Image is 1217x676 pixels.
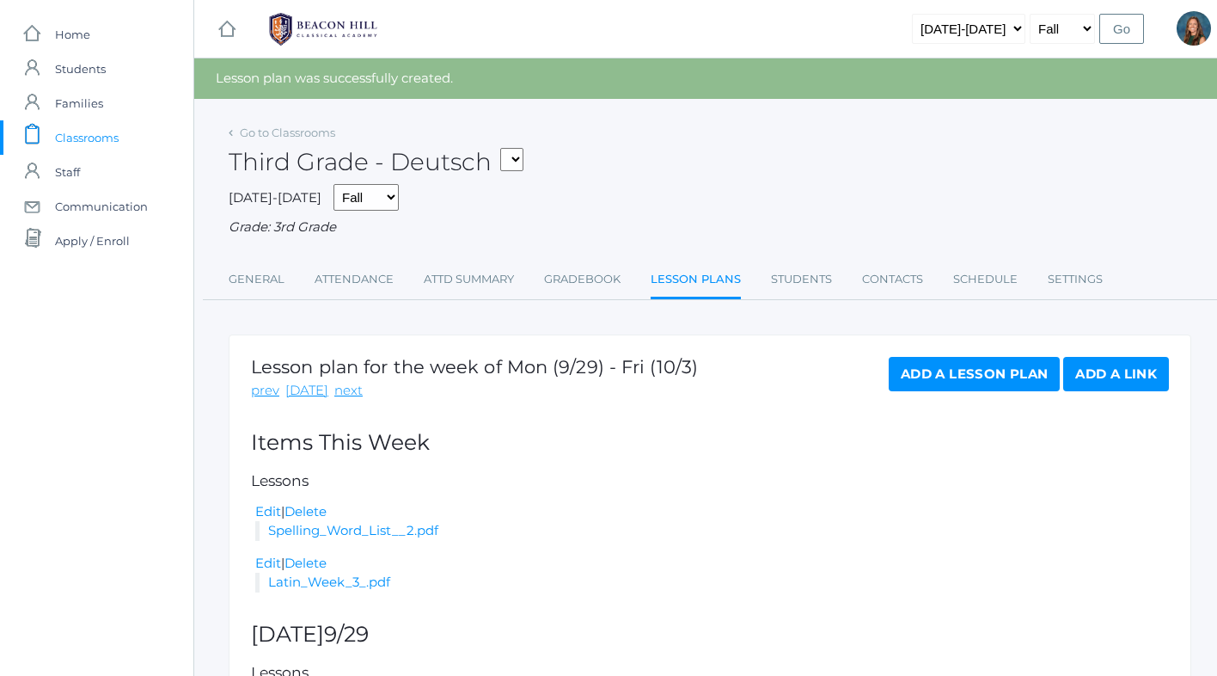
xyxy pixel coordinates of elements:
[424,262,514,297] a: Attd Summary
[268,522,438,538] a: Spelling_Word_List__2.pdf
[194,58,1217,99] div: Lesson plan was successfully created.
[862,262,923,297] a: Contacts
[255,554,1169,574] div: |
[55,224,130,258] span: Apply / Enroll
[251,623,1169,647] h2: [DATE]
[1048,262,1103,297] a: Settings
[255,502,1169,522] div: |
[229,262,284,297] a: General
[255,503,281,519] a: Edit
[953,262,1018,297] a: Schedule
[229,149,523,175] h2: Third Grade - Deutsch
[544,262,621,297] a: Gradebook
[315,262,394,297] a: Attendance
[251,381,279,401] a: prev
[324,621,369,647] span: 9/29
[1177,11,1211,46] div: Andrea Deutsch
[251,473,1169,489] h5: Lessons
[285,381,328,401] a: [DATE]
[251,357,698,377] h1: Lesson plan for the week of Mon (9/29) - Fri (10/3)
[1063,357,1169,391] a: Add a Link
[55,120,119,155] span: Classrooms
[334,381,363,401] a: next
[55,86,103,120] span: Families
[889,357,1060,391] a: Add a Lesson Plan
[55,155,80,189] span: Staff
[251,431,1169,455] h2: Items This Week
[55,52,106,86] span: Students
[771,262,832,297] a: Students
[1099,14,1144,44] input: Go
[651,262,741,299] a: Lesson Plans
[284,503,327,519] a: Delete
[229,189,321,206] span: [DATE]-[DATE]
[268,574,390,590] a: Latin_Week_3_.pdf
[240,126,335,139] a: Go to Classrooms
[55,17,90,52] span: Home
[259,8,388,51] img: 1_BHCALogos-05.png
[55,189,148,224] span: Communication
[229,218,1191,237] div: Grade: 3rd Grade
[284,555,327,571] a: Delete
[255,555,281,571] a: Edit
